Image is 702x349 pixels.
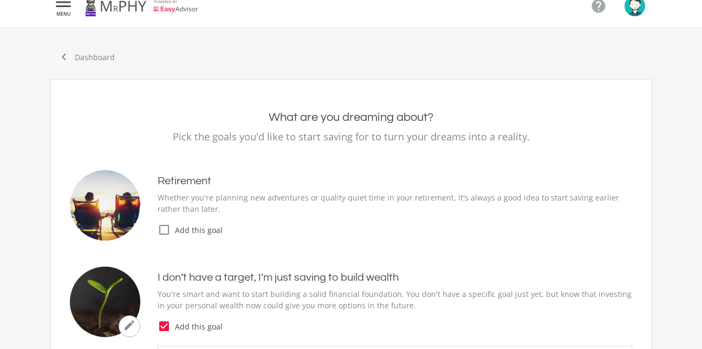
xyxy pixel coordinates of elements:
[158,223,171,236] i: check_box_outline_blank
[57,50,70,63] i: chevron_left
[158,192,632,215] p: Whether you're planning new adventures or quality quiet time in your retirement, it's always a go...
[70,111,632,125] h2: What are you dreaming about?
[50,46,122,68] a: chevron_leftDashboard
[158,320,171,333] i: check_box
[54,11,73,16] span: MENU
[123,319,136,332] i: mode_edit
[158,271,632,284] h4: I don’t have a target, I’m just saving to build wealth
[158,174,632,188] h4: Retirement
[158,288,632,311] p: You're smart and want to start building a solid financial foundation. You don't have a specific g...
[171,224,632,236] span: Add this goal
[70,129,632,144] p: Pick the goals you'd like to start saving for to turn your dreams into a reality.
[119,315,140,337] button: mode_edit
[171,321,632,332] span: Add this goal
